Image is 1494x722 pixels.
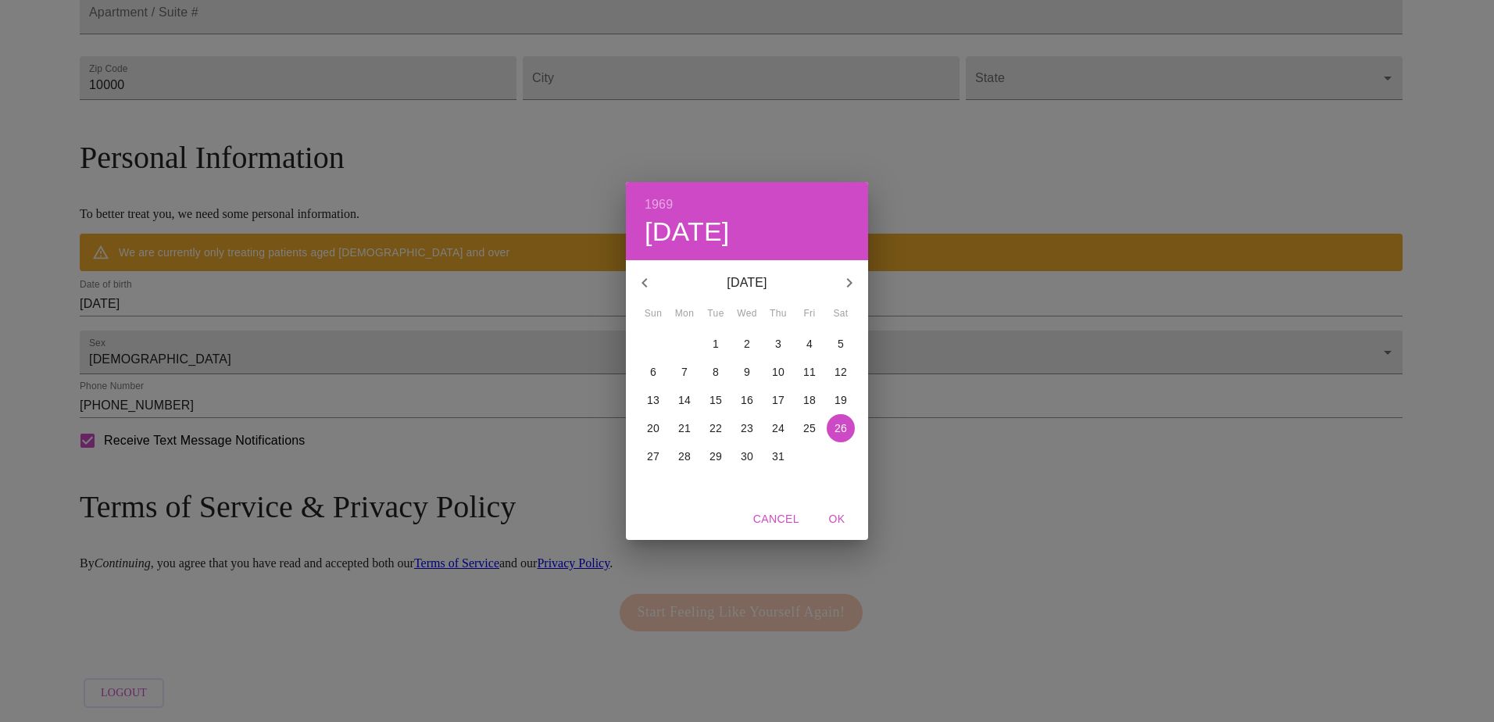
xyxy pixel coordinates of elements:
button: 7 [670,358,699,386]
p: 3 [775,336,781,352]
p: 21 [678,420,691,436]
button: 1969 [645,194,673,216]
p: 24 [772,420,785,436]
span: Sat [827,306,855,322]
p: 8 [713,364,719,380]
button: 8 [702,358,730,386]
p: 2 [744,336,750,352]
button: 23 [733,414,761,442]
p: 13 [647,392,659,408]
p: 30 [741,449,753,464]
button: 31 [764,442,792,470]
p: 9 [744,364,750,380]
p: 10 [772,364,785,380]
button: [DATE] [645,216,730,248]
button: 2 [733,330,761,358]
button: 20 [639,414,667,442]
button: 26 [827,414,855,442]
button: 25 [795,414,824,442]
p: 7 [681,364,688,380]
button: 29 [702,442,730,470]
p: 18 [803,392,816,408]
button: Cancel [747,505,806,534]
p: 22 [709,420,722,436]
p: 25 [803,420,816,436]
p: 26 [835,420,847,436]
p: 12 [835,364,847,380]
button: 14 [670,386,699,414]
p: 19 [835,392,847,408]
button: 28 [670,442,699,470]
p: 4 [806,336,813,352]
p: 17 [772,392,785,408]
p: 20 [647,420,659,436]
p: 23 [741,420,753,436]
span: Tue [702,306,730,322]
span: Thu [764,306,792,322]
button: 21 [670,414,699,442]
p: 15 [709,392,722,408]
span: OK [818,509,856,529]
p: 31 [772,449,785,464]
p: 11 [803,364,816,380]
button: 30 [733,442,761,470]
p: 1 [713,336,719,352]
span: Mon [670,306,699,322]
p: 29 [709,449,722,464]
p: 5 [838,336,844,352]
button: 17 [764,386,792,414]
button: 10 [764,358,792,386]
p: 28 [678,449,691,464]
p: 14 [678,392,691,408]
button: 6 [639,358,667,386]
button: 4 [795,330,824,358]
button: 22 [702,414,730,442]
button: 27 [639,442,667,470]
button: 15 [702,386,730,414]
button: OK [812,505,862,534]
p: 27 [647,449,659,464]
span: Cancel [753,509,799,529]
span: Sun [639,306,667,322]
span: Fri [795,306,824,322]
button: 18 [795,386,824,414]
button: 1 [702,330,730,358]
button: 12 [827,358,855,386]
button: 11 [795,358,824,386]
button: 3 [764,330,792,358]
p: 6 [650,364,656,380]
button: 9 [733,358,761,386]
span: Wed [733,306,761,322]
p: 16 [741,392,753,408]
p: [DATE] [663,273,831,292]
button: 5 [827,330,855,358]
button: 13 [639,386,667,414]
button: 19 [827,386,855,414]
button: 16 [733,386,761,414]
button: 24 [764,414,792,442]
